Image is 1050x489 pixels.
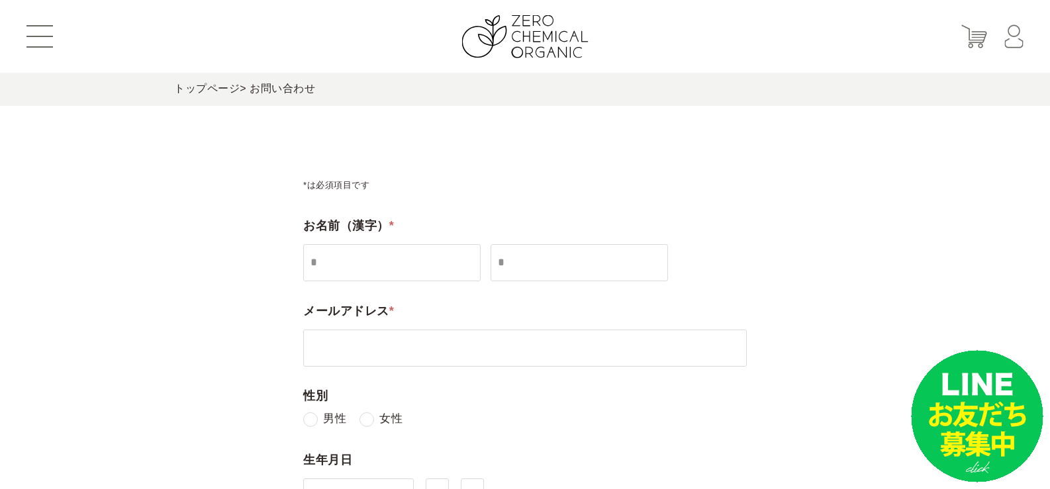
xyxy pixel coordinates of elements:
img: small_line.png [911,350,1043,482]
dt: メールアドレス [303,281,747,323]
dt: お名前（漢字） [303,196,747,238]
a: トップページ [174,83,240,94]
div: > お問い合わせ [174,73,876,106]
label: 男性 [303,412,346,426]
dt: 性別 [303,367,747,408]
img: カート [961,25,987,48]
img: ZERO CHEMICAL ORGANIC [462,15,589,58]
img: マイページ [1004,25,1024,48]
label: 女性 [359,412,403,426]
span: *は必須項目です [303,180,369,190]
dt: 生年月日 [303,430,747,472]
